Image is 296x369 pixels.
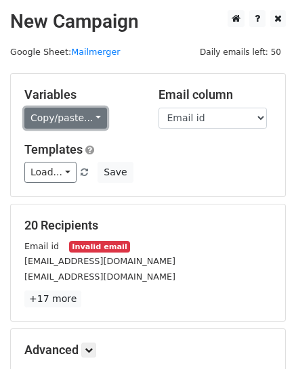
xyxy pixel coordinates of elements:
[24,241,59,251] small: Email id
[24,108,107,129] a: Copy/paste...
[24,290,81,307] a: +17 more
[71,47,120,57] a: Mailmerger
[24,142,83,156] a: Templates
[24,272,175,282] small: [EMAIL_ADDRESS][DOMAIN_NAME]
[195,45,286,60] span: Daily emails left: 50
[69,241,130,253] small: Invalid email
[195,47,286,57] a: Daily emails left: 50
[24,162,77,183] a: Load...
[24,218,272,233] h5: 20 Recipients
[10,10,286,33] h2: New Campaign
[228,304,296,369] iframe: Chat Widget
[98,162,133,183] button: Save
[24,87,138,102] h5: Variables
[24,256,175,266] small: [EMAIL_ADDRESS][DOMAIN_NAME]
[158,87,272,102] h5: Email column
[24,343,272,357] h5: Advanced
[10,47,121,57] small: Google Sheet:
